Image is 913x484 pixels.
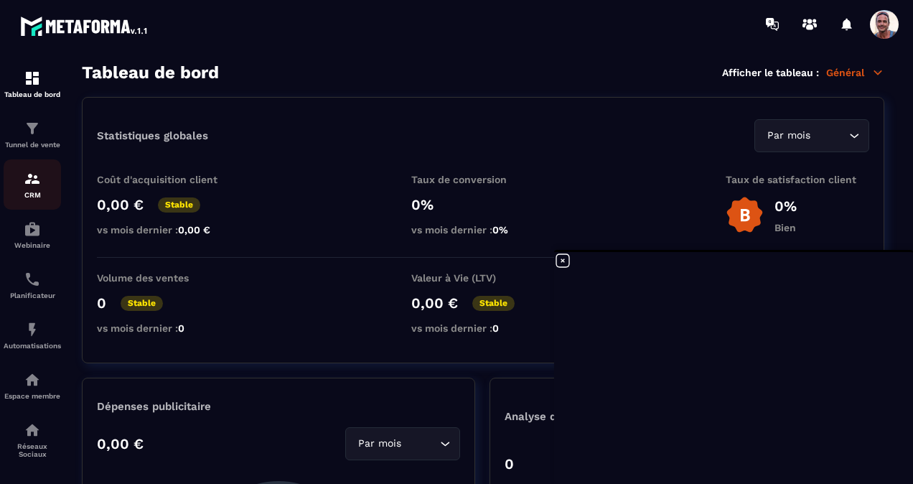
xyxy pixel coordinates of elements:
[158,197,200,213] p: Stable
[178,224,210,236] span: 0,00 €
[355,436,404,452] span: Par mois
[345,427,460,460] div: Search for option
[4,360,61,411] a: automationsautomationsEspace membre
[4,191,61,199] p: CRM
[24,70,41,87] img: formation
[4,310,61,360] a: automationsautomationsAutomatisations
[97,435,144,452] p: 0,00 €
[4,292,61,299] p: Planificateur
[411,294,458,312] p: 0,00 €
[97,129,208,142] p: Statistiques globales
[764,128,813,144] span: Par mois
[4,90,61,98] p: Tableau de bord
[4,411,61,469] a: social-networksocial-networkRéseaux Sociaux
[472,296,515,311] p: Stable
[24,321,41,338] img: automations
[82,62,219,83] h3: Tableau de bord
[505,455,514,473] p: 0
[4,210,61,260] a: automationsautomationsWebinaire
[411,322,555,334] p: vs mois dernier :
[4,392,61,400] p: Espace membre
[24,271,41,288] img: scheduler
[411,174,555,185] p: Taux de conversion
[774,197,797,215] p: 0%
[411,196,555,213] p: 0%
[826,66,884,79] p: Général
[4,241,61,249] p: Webinaire
[411,272,555,284] p: Valeur à Vie (LTV)
[722,67,819,78] p: Afficher le tableau :
[404,436,436,452] input: Search for option
[97,196,144,213] p: 0,00 €
[4,159,61,210] a: formationformationCRM
[492,322,499,334] span: 0
[4,59,61,109] a: formationformationTableau de bord
[754,119,869,152] div: Search for option
[4,442,61,458] p: Réseaux Sociaux
[97,322,240,334] p: vs mois dernier :
[726,196,764,234] img: b-badge-o.b3b20ee6.svg
[97,400,460,413] p: Dépenses publicitaire
[774,222,797,233] p: Bien
[97,272,240,284] p: Volume des ventes
[4,141,61,149] p: Tunnel de vente
[20,13,149,39] img: logo
[97,174,240,185] p: Coût d'acquisition client
[24,120,41,137] img: formation
[813,128,846,144] input: Search for option
[121,296,163,311] p: Stable
[97,224,240,236] p: vs mois dernier :
[492,224,508,236] span: 0%
[24,170,41,187] img: formation
[24,371,41,388] img: automations
[24,422,41,439] img: social-network
[97,294,106,312] p: 0
[411,224,555,236] p: vs mois dernier :
[4,342,61,350] p: Automatisations
[24,220,41,238] img: automations
[4,260,61,310] a: schedulerschedulerPlanificateur
[4,109,61,159] a: formationformationTunnel de vente
[178,322,184,334] span: 0
[505,410,687,423] p: Analyse des Leads
[726,174,869,185] p: Taux de satisfaction client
